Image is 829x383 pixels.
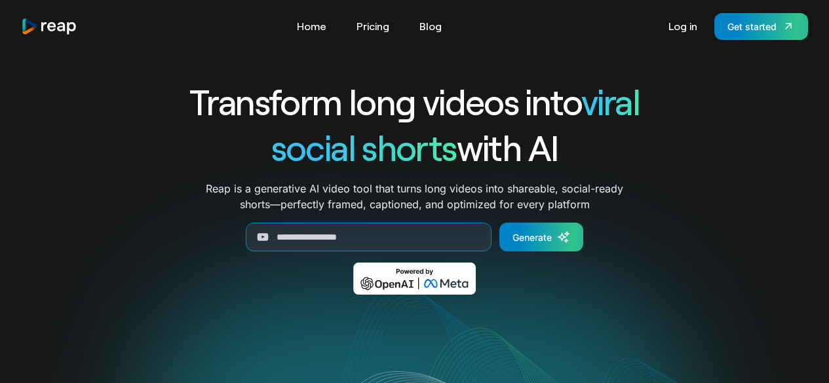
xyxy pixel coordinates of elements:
a: Generate [499,223,583,251]
a: home [21,18,77,35]
p: Reap is a generative AI video tool that turns long videos into shareable, social-ready shorts—per... [206,181,623,212]
h1: Transform long videos into [142,79,687,124]
form: Generate Form [142,223,687,251]
span: viral [581,80,640,122]
a: Log in [662,16,704,37]
a: Blog [413,16,448,37]
a: Get started [714,13,808,40]
div: Get started [727,20,777,33]
h1: with AI [142,124,687,170]
a: Home [290,16,333,37]
div: Generate [512,230,552,244]
a: Pricing [350,16,396,37]
span: social shorts [271,126,457,168]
